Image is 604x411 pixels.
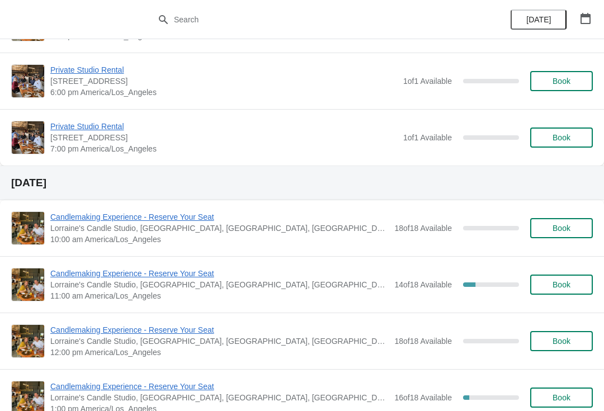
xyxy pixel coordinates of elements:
button: Book [530,127,593,148]
span: Book [553,224,570,233]
span: [DATE] [526,15,551,24]
button: Book [530,71,593,91]
span: Candlemaking Experience - Reserve Your Seat [50,211,389,223]
span: 7:00 pm America/Los_Angeles [50,143,398,154]
span: 18 of 18 Available [394,337,452,346]
span: [STREET_ADDRESS] [50,132,398,143]
img: Private Studio Rental | 215 Market St suite 1a, Seabrook, WA 98571, USA | 7:00 pm America/Los_Ang... [12,121,44,154]
span: 1 of 1 Available [403,133,452,142]
span: Private Studio Rental [50,121,398,132]
span: Book [553,133,570,142]
img: Candlemaking Experience - Reserve Your Seat | Lorraine's Candle Studio, Market Street, Pacific Be... [12,212,44,244]
span: Candlemaking Experience - Reserve Your Seat [50,268,389,279]
span: Lorraine's Candle Studio, [GEOGRAPHIC_DATA], [GEOGRAPHIC_DATA], [GEOGRAPHIC_DATA], [GEOGRAPHIC_DATA] [50,392,389,403]
span: Lorraine's Candle Studio, [GEOGRAPHIC_DATA], [GEOGRAPHIC_DATA], [GEOGRAPHIC_DATA], [GEOGRAPHIC_DATA] [50,279,389,290]
span: 12:00 pm America/Los_Angeles [50,347,389,358]
span: Book [553,280,570,289]
span: 14 of 18 Available [394,280,452,289]
span: Book [553,393,570,402]
h2: [DATE] [11,177,593,188]
span: 1 of 1 Available [403,77,452,86]
span: 10:00 am America/Los_Angeles [50,234,389,245]
button: [DATE] [511,10,567,30]
button: Book [530,275,593,295]
span: 16 of 18 Available [394,393,452,402]
span: 18 of 18 Available [394,224,452,233]
span: Lorraine's Candle Studio, [GEOGRAPHIC_DATA], [GEOGRAPHIC_DATA], [GEOGRAPHIC_DATA], [GEOGRAPHIC_DATA] [50,336,389,347]
span: 6:00 pm America/Los_Angeles [50,87,398,98]
img: Candlemaking Experience - Reserve Your Seat | Lorraine's Candle Studio, Market Street, Pacific Be... [12,325,44,357]
img: Private Studio Rental | 215 Market St suite 1a, Seabrook, WA 98571, USA | 6:00 pm America/Los_Ang... [12,65,44,97]
span: 11:00 am America/Los_Angeles [50,290,389,301]
span: Candlemaking Experience - Reserve Your Seat [50,381,389,392]
input: Search [173,10,453,30]
span: Book [553,77,570,86]
span: Lorraine's Candle Studio, [GEOGRAPHIC_DATA], [GEOGRAPHIC_DATA], [GEOGRAPHIC_DATA], [GEOGRAPHIC_DATA] [50,223,389,234]
span: Book [553,337,570,346]
button: Book [530,331,593,351]
button: Book [530,218,593,238]
span: Private Studio Rental [50,64,398,75]
img: Candlemaking Experience - Reserve Your Seat | Lorraine's Candle Studio, Market Street, Pacific Be... [12,268,44,301]
span: [STREET_ADDRESS] [50,75,398,87]
span: Candlemaking Experience - Reserve Your Seat [50,324,389,336]
button: Book [530,388,593,408]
